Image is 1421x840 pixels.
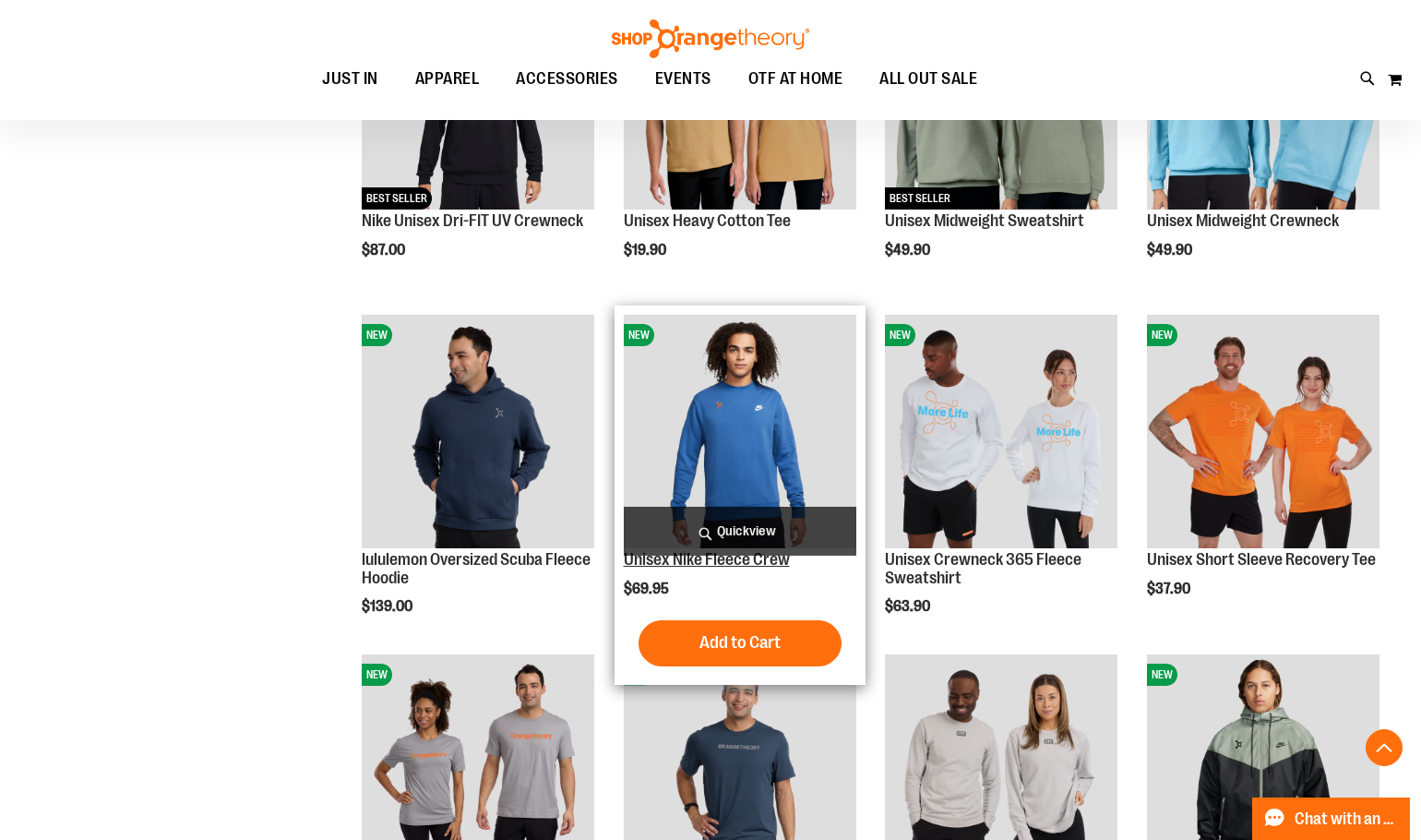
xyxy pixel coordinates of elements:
button: Back To Top [1366,729,1403,766]
span: $87.00 [362,242,408,258]
img: Unisex Nike Fleece Crew [624,315,856,547]
span: $19.90 [624,242,669,258]
a: Unisex Midweight Crewneck [1147,211,1339,230]
span: Add to Cart [699,632,781,653]
a: Unisex Crewneck 365 Fleece Sweatshirt [885,550,1081,587]
a: Unisex Short Sleeve Recovery Tee [1147,550,1376,569]
span: ACCESSORIES [516,58,618,100]
a: lululemon Oversized Scuba Fleece Hoodie [362,550,591,587]
div: product [352,306,603,662]
a: Quickview [624,507,856,556]
span: ALL OUT SALE [879,58,977,100]
span: BEST SELLER [885,187,955,210]
a: Nike Unisex Dri-FIT UV Crewneck [362,211,583,230]
a: lululemon Oversized Scuba Fleece HoodieNEW [362,315,594,550]
a: Unisex Heavy Cotton Tee [624,211,791,230]
span: APPAREL [415,58,480,100]
span: $49.90 [1147,242,1195,258]
span: NEW [1147,664,1177,686]
span: NEW [885,324,915,346]
a: Unisex Short Sleeve Recovery TeeNEW [1147,315,1379,550]
a: Unisex Midweight Sweatshirt [885,211,1084,230]
div: product [1138,306,1389,643]
a: Unisex Crewneck 365 Fleece SweatshirtNEW [885,315,1117,550]
img: Unisex Crewneck 365 Fleece Sweatshirt [885,315,1117,547]
span: $37.90 [1147,581,1193,597]
span: $63.90 [885,598,933,615]
div: product [615,306,866,684]
span: EVENTS [655,58,711,100]
span: NEW [362,664,392,686]
span: NEW [1147,324,1177,346]
span: OTF AT HOME [748,58,843,100]
a: Unisex Nike Fleece Crew [624,550,790,569]
span: $49.90 [885,242,933,258]
button: Chat with an Expert [1252,798,1411,840]
span: $139.00 [362,598,415,615]
span: $69.95 [624,581,672,597]
span: Chat with an Expert [1295,810,1399,828]
span: BEST SELLER [362,187,432,210]
img: Unisex Short Sleeve Recovery Tee [1147,315,1379,547]
span: NEW [624,324,654,346]
img: lululemon Oversized Scuba Fleece Hoodie [362,315,594,547]
a: Unisex Nike Fleece CrewNEW [624,315,856,550]
span: JUST IN [322,58,378,100]
button: Add to Cart [639,620,842,666]
span: NEW [362,324,392,346]
img: Shop Orangetheory [609,19,812,58]
div: product [876,306,1127,662]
